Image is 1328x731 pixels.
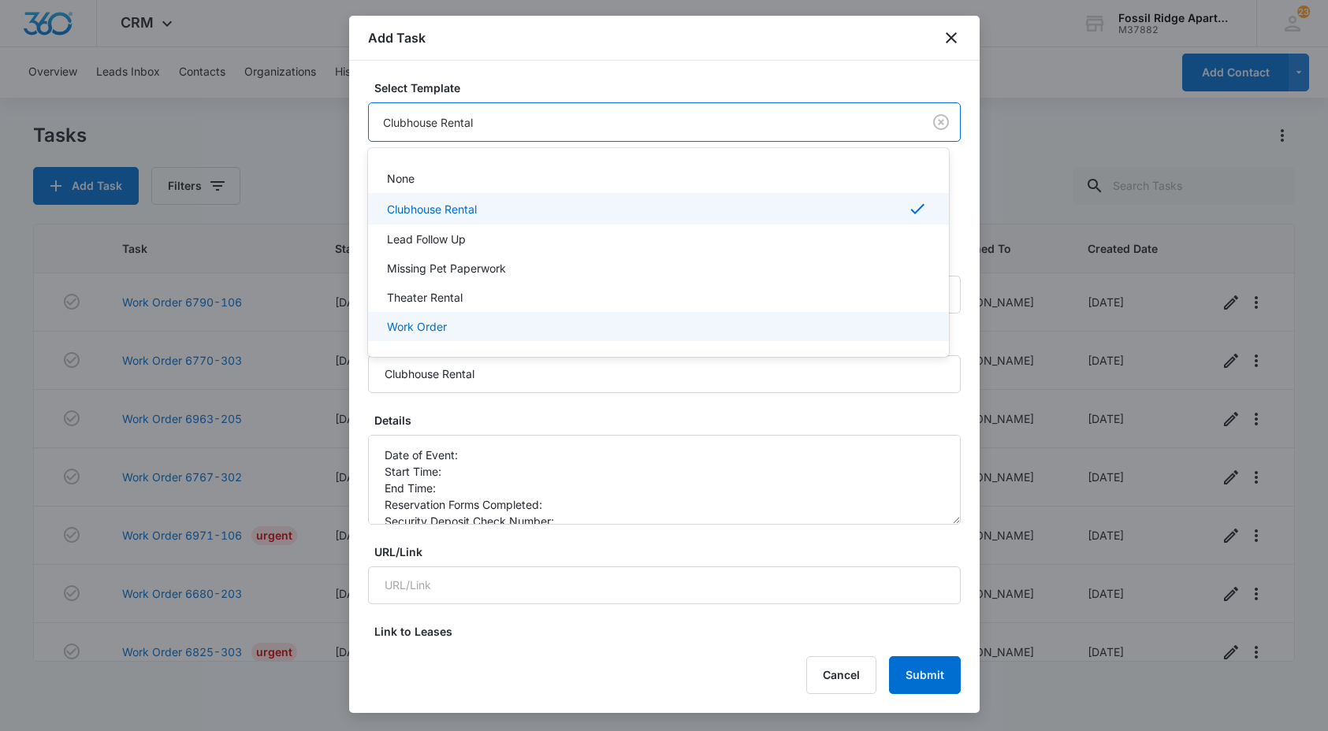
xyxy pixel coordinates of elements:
[387,260,506,276] p: Missing Pet Paperwork
[387,170,415,187] p: None
[387,318,447,335] p: Work Order
[387,289,463,306] p: Theater Rental
[387,201,477,217] p: Clubhouse Rental
[387,231,466,247] p: Lead Follow Up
